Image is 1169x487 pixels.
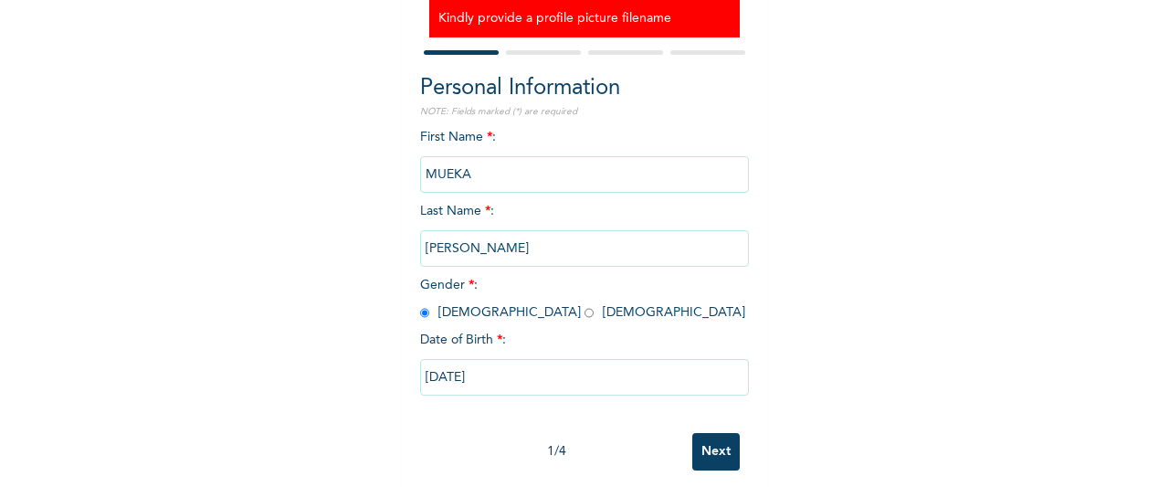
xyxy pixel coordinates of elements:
span: First Name : [420,131,749,181]
input: Enter your first name [420,156,749,193]
p: NOTE: Fields marked (*) are required [420,105,749,119]
span: Gender : [DEMOGRAPHIC_DATA] [DEMOGRAPHIC_DATA] [420,279,745,319]
h3: Kindly provide a profile picture filename [438,9,731,28]
h2: Personal Information [420,72,749,105]
div: 1 / 4 [420,442,692,461]
span: Last Name : [420,205,749,255]
span: Date of Birth : [420,331,506,350]
input: Next [692,433,740,471]
input: DD-MM-YYYY [420,359,749,396]
input: Enter your last name [420,230,749,267]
